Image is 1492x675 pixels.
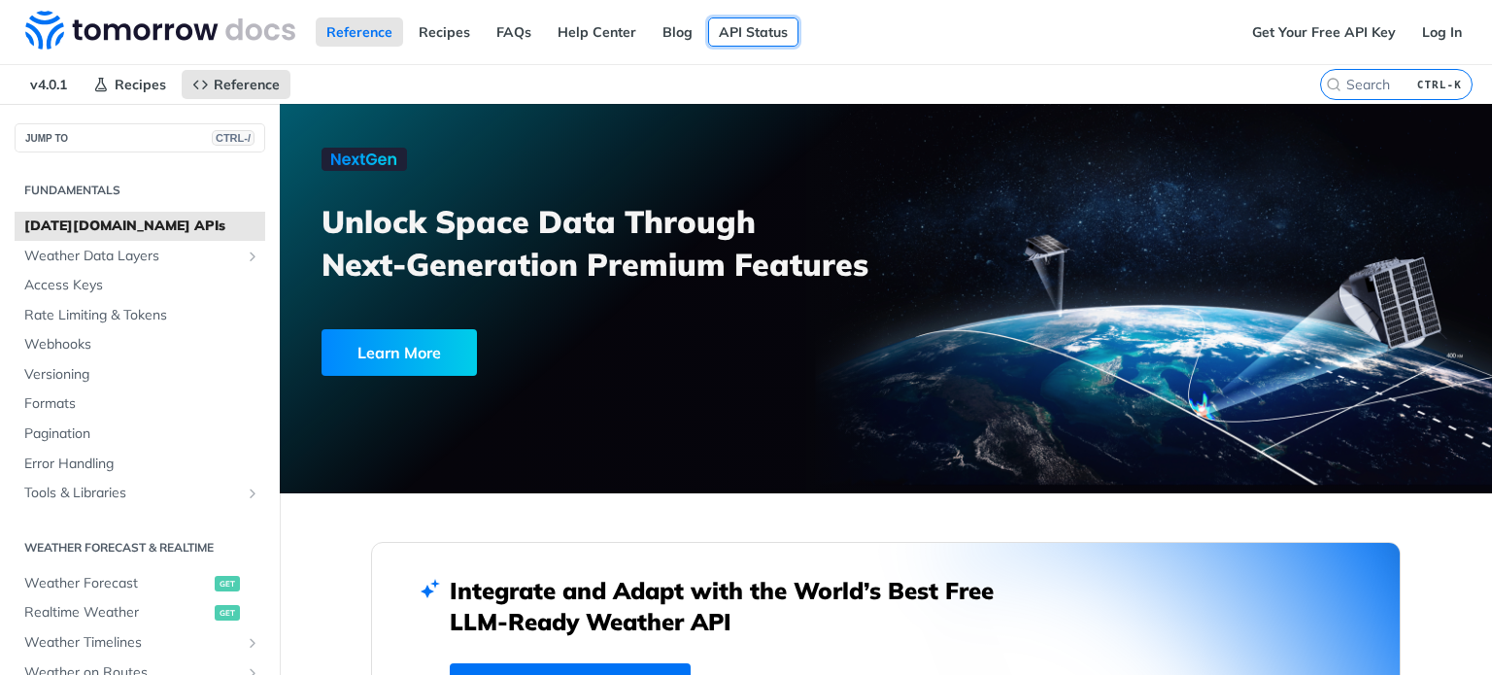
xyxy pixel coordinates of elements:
[19,70,78,99] span: v4.0.1
[83,70,177,99] a: Recipes
[15,479,265,508] a: Tools & LibrariesShow subpages for Tools & Libraries
[322,200,907,286] h3: Unlock Space Data Through Next-Generation Premium Features
[25,11,295,50] img: Tomorrow.io Weather API Docs
[322,329,477,376] div: Learn More
[316,17,403,47] a: Reference
[24,484,240,503] span: Tools & Libraries
[24,424,260,444] span: Pagination
[24,455,260,474] span: Error Handling
[15,569,265,598] a: Weather Forecastget
[322,148,407,171] img: NextGen
[15,628,265,658] a: Weather TimelinesShow subpages for Weather Timelines
[1411,17,1473,47] a: Log In
[15,242,265,271] a: Weather Data LayersShow subpages for Weather Data Layers
[708,17,798,47] a: API Status
[245,249,260,264] button: Show subpages for Weather Data Layers
[486,17,542,47] a: FAQs
[1326,77,1341,92] svg: Search
[214,76,280,93] span: Reference
[24,394,260,414] span: Formats
[15,182,265,199] h2: Fundamentals
[15,212,265,241] a: [DATE][DOMAIN_NAME] APIs
[24,365,260,385] span: Versioning
[245,635,260,651] button: Show subpages for Weather Timelines
[24,603,210,623] span: Realtime Weather
[115,76,166,93] span: Recipes
[1412,75,1467,94] kbd: CTRL-K
[15,598,265,627] a: Realtime Weatherget
[24,276,260,295] span: Access Keys
[15,389,265,419] a: Formats
[15,123,265,152] button: JUMP TOCTRL-/
[15,301,265,330] a: Rate Limiting & Tokens
[15,539,265,557] h2: Weather Forecast & realtime
[15,271,265,300] a: Access Keys
[652,17,703,47] a: Blog
[15,450,265,479] a: Error Handling
[212,130,254,146] span: CTRL-/
[24,306,260,325] span: Rate Limiting & Tokens
[24,574,210,593] span: Weather Forecast
[547,17,647,47] a: Help Center
[245,486,260,501] button: Show subpages for Tools & Libraries
[322,329,790,376] a: Learn More
[215,576,240,591] span: get
[182,70,290,99] a: Reference
[24,335,260,354] span: Webhooks
[15,330,265,359] a: Webhooks
[15,420,265,449] a: Pagination
[450,575,1023,637] h2: Integrate and Adapt with the World’s Best Free LLM-Ready Weather API
[408,17,481,47] a: Recipes
[24,217,260,236] span: [DATE][DOMAIN_NAME] APIs
[24,633,240,653] span: Weather Timelines
[215,605,240,621] span: get
[24,247,240,266] span: Weather Data Layers
[15,360,265,389] a: Versioning
[1241,17,1407,47] a: Get Your Free API Key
